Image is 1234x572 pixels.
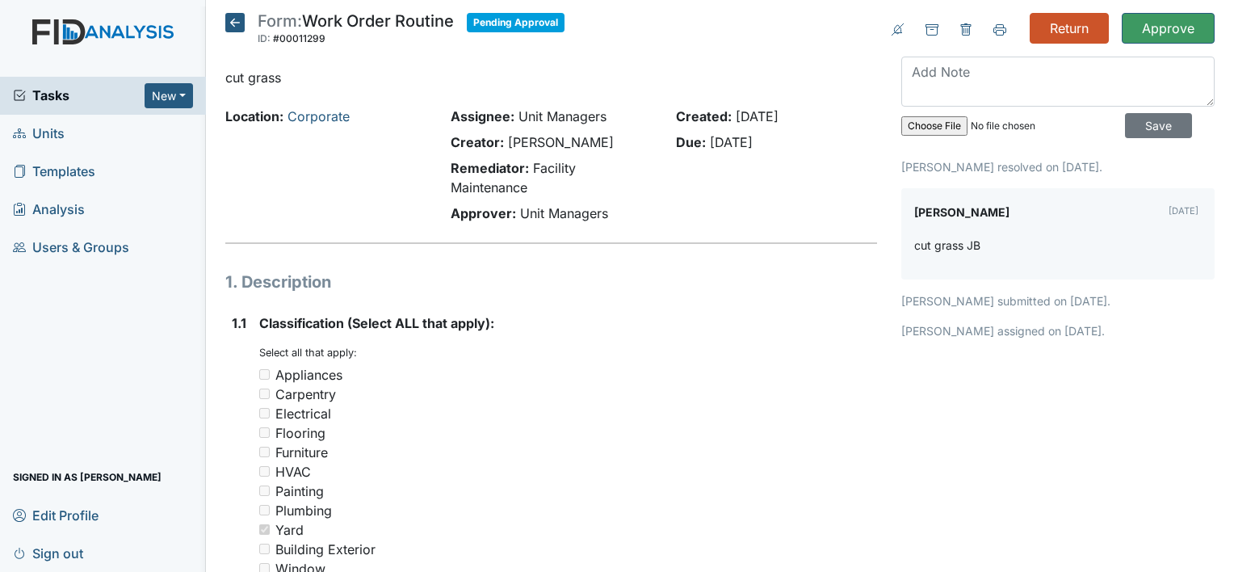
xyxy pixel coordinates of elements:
p: cut grass [225,68,877,87]
div: Appliances [275,365,342,385]
input: Building Exterior [259,544,270,554]
div: Building Exterior [275,540,376,559]
div: Carpentry [275,385,336,404]
span: Pending Approval [467,13,565,32]
span: ID: [258,32,271,44]
input: HVAC [259,466,270,477]
strong: Due: [676,134,706,150]
div: Electrical [275,404,331,423]
input: Appliances [259,369,270,380]
strong: Created: [676,108,732,124]
span: Classification (Select ALL that apply): [259,315,494,331]
span: [DATE] [710,134,753,150]
button: New [145,83,193,108]
span: [DATE] [736,108,779,124]
span: #00011299 [273,32,325,44]
small: Select all that apply: [259,347,357,359]
strong: Assignee: [451,108,514,124]
p: [PERSON_NAME] resolved on [DATE]. [901,158,1215,175]
span: Analysis [13,197,85,222]
span: Units [13,121,65,146]
span: Unit Managers [520,205,608,221]
strong: Remediator: [451,160,529,176]
label: [PERSON_NAME] [914,201,1009,224]
label: 1.1 [232,313,246,333]
strong: Approver: [451,205,516,221]
input: Electrical [259,408,270,418]
a: Tasks [13,86,145,105]
span: Unit Managers [518,108,607,124]
h1: 1. Description [225,270,877,294]
input: Carpentry [259,389,270,399]
input: Painting [259,486,270,496]
input: Return [1030,13,1109,44]
input: Plumbing [259,505,270,515]
strong: Location: [225,108,283,124]
div: Work Order Routine [258,13,454,48]
input: Save [1125,113,1192,138]
p: [PERSON_NAME] assigned on [DATE]. [901,322,1215,339]
small: [DATE] [1169,205,1198,217]
div: Plumbing [275,501,332,520]
span: Edit Profile [13,503,99,528]
p: [PERSON_NAME] submitted on [DATE]. [901,292,1215,309]
div: Painting [275,482,324,501]
div: Flooring [275,423,325,443]
span: Form: [258,11,302,31]
span: Signed in as [PERSON_NAME] [13,465,162,490]
p: cut grass JB [914,237,980,254]
input: Flooring [259,427,270,438]
a: Corporate [288,108,350,124]
span: Sign out [13,540,83,566]
span: [PERSON_NAME] [508,134,614,150]
input: Furniture [259,447,270,457]
div: Furniture [275,443,328,462]
span: Users & Groups [13,235,129,260]
div: Yard [275,520,304,540]
input: Approve [1122,13,1215,44]
strong: Creator: [451,134,504,150]
span: Templates [13,159,95,184]
input: Yard [259,524,270,535]
div: HVAC [275,462,311,482]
